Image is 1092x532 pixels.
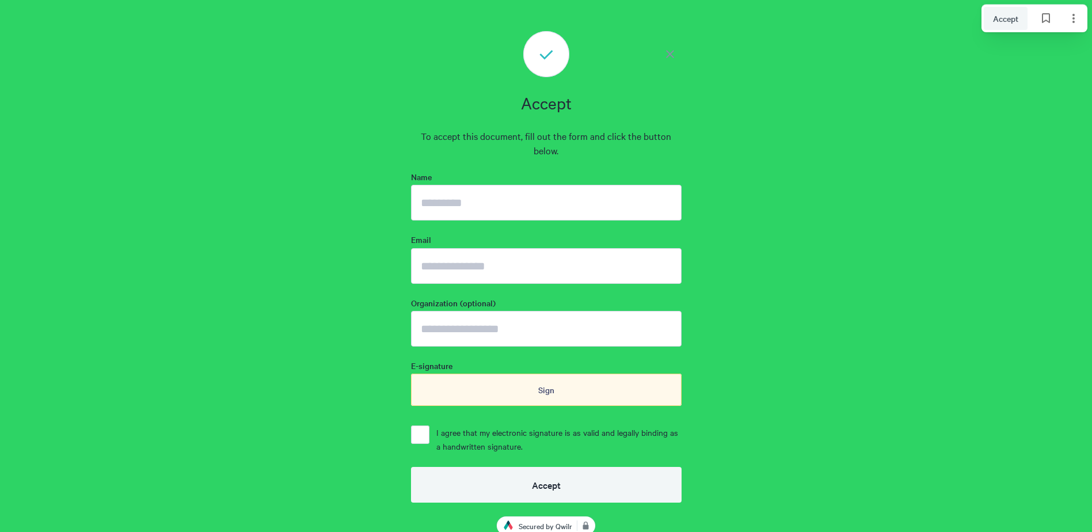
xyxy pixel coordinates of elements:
[519,520,577,532] span: Secured by Qwilr
[411,129,682,158] span: To accept this document, fill out the form and click the button below.
[411,360,682,371] span: E-signature
[659,43,682,66] button: Close
[993,12,1018,25] span: Accept
[532,480,561,490] span: Accept
[411,374,682,406] button: Sign
[411,172,682,185] label: Name
[538,383,554,396] span: Sign
[411,91,682,115] h3: Accept
[411,298,682,311] label: Organization (optional)
[984,7,1028,30] button: Accept
[411,467,682,503] button: Accept
[436,425,682,453] p: I agree that my electronic signature is as valid and legally binding as a handwritten signature.
[1062,7,1085,30] button: Page options
[411,234,682,248] label: Email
